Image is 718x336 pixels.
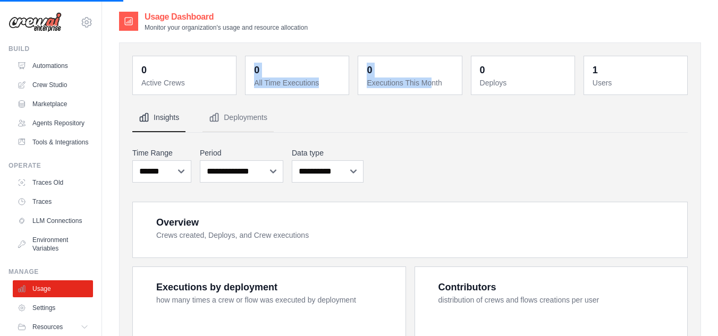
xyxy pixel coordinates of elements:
span: Resources [32,323,63,331]
div: 1 [593,63,598,77]
button: Resources [13,318,93,335]
div: Contributors [438,280,496,295]
dt: Executions This Month [367,77,455,88]
a: Traces [13,193,93,210]
a: Settings [13,299,93,316]
a: Automations [13,57,93,74]
img: Logo [9,12,62,32]
h2: Usage Dashboard [145,11,308,23]
div: 0 [141,63,147,77]
a: Environment Variables [13,231,93,257]
dt: Active Crews [141,77,230,88]
label: Data type [292,148,364,158]
div: Manage [9,268,93,276]
dt: All Time Executions [254,77,342,88]
a: Crew Studio [13,76,93,93]
a: Agents Repository [13,115,93,132]
div: Overview [156,215,199,230]
div: 0 [480,63,485,77]
div: Build [9,45,93,53]
button: Deployments [202,104,274,132]
div: Operate [9,161,93,170]
label: Time Range [132,148,191,158]
label: Period [200,148,283,158]
button: Insights [132,104,185,132]
a: LLM Connections [13,212,93,229]
dt: Deploys [480,77,568,88]
dt: how many times a crew or flow was executed by deployment [156,295,393,305]
dt: Crews created, Deploys, and Crew executions [156,230,674,240]
a: Usage [13,280,93,297]
div: 0 [254,63,259,77]
a: Traces Old [13,174,93,191]
div: Executions by deployment [156,280,277,295]
div: 0 [367,63,372,77]
nav: Tabs [132,104,688,132]
dt: Users [593,77,681,88]
p: Monitor your organization's usage and resource allocation [145,23,308,32]
dt: distribution of crews and flows creations per user [438,295,675,305]
a: Marketplace [13,96,93,113]
a: Tools & Integrations [13,134,93,151]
